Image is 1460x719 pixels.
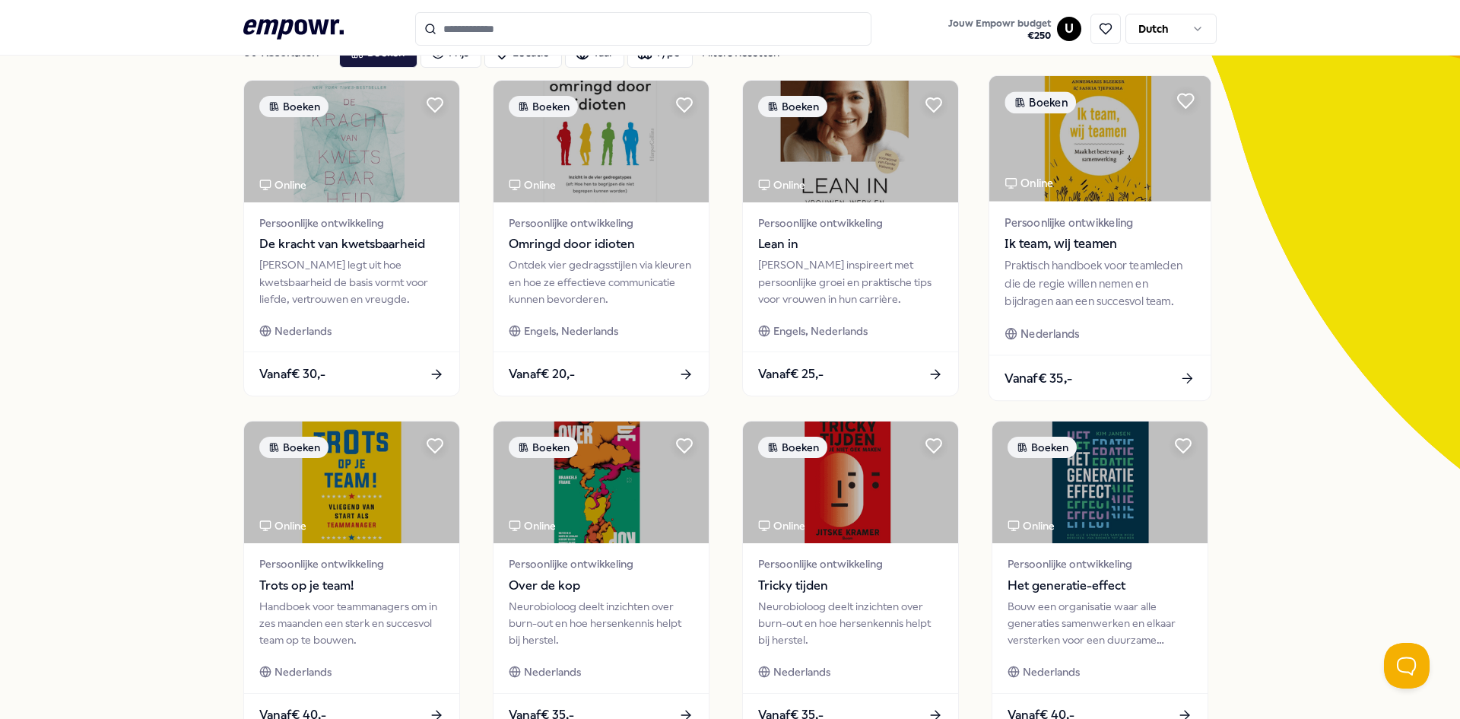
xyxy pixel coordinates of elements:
span: De kracht van kwetsbaarheid [259,234,444,254]
input: Search for products, categories or subcategories [415,12,871,46]
a: package imageBoekenOnlinePersoonlijke ontwikkelingOmringd door idiotenOntdek vier gedragsstijlen ... [493,80,709,396]
iframe: Help Scout Beacon - Open [1384,643,1430,689]
div: Online [259,177,306,193]
span: Jouw Empowr budget [948,17,1051,30]
div: Online [1005,174,1053,192]
div: Online [259,517,306,534]
a: package imageBoekenOnlinePersoonlijke ontwikkelingLean in[PERSON_NAME] inspireert met persoonlijk... [742,80,959,396]
button: U [1057,17,1081,41]
div: Boeken [1005,91,1076,113]
div: Online [758,177,805,193]
span: Over de kop [509,576,693,596]
span: Nederlands [524,663,581,680]
div: Online [1008,517,1055,534]
button: Jouw Empowr budget€250 [945,14,1054,45]
a: Jouw Empowr budget€250 [942,13,1057,45]
img: package image [244,422,459,543]
div: Boeken [758,437,827,458]
a: package imageBoekenOnlinePersoonlijke ontwikkelingIk team, wij teamenPraktisch handboek voor team... [989,75,1212,402]
span: Persoonlijke ontwikkeling [259,215,444,231]
div: Boeken [758,96,827,117]
span: Persoonlijke ontwikkeling [1008,555,1192,572]
span: Vanaf € 35,- [1005,368,1072,388]
a: package imageBoekenOnlinePersoonlijke ontwikkelingDe kracht van kwetsbaarheid[PERSON_NAME] legt u... [243,80,460,396]
span: Vanaf € 20,- [509,364,575,384]
div: [PERSON_NAME] legt uit hoe kwetsbaarheid de basis vormt voor liefde, vertrouwen en vreugde. [259,256,444,307]
img: package image [743,422,958,543]
img: package image [494,81,709,202]
span: Trots op je team! [259,576,444,596]
span: Lean in [758,234,943,254]
span: Persoonlijke ontwikkeling [509,215,693,231]
img: package image [494,422,709,543]
span: Persoonlijke ontwikkeling [509,555,693,572]
span: Persoonlijke ontwikkeling [758,215,943,231]
div: Ontdek vier gedragsstijlen via kleuren en hoe ze effectieve communicatie kunnen bevorderen. [509,256,693,307]
span: Nederlands [1020,325,1079,342]
div: Boeken [259,96,328,117]
span: Persoonlijke ontwikkeling [1005,214,1195,231]
span: Omringd door idioten [509,234,693,254]
span: Engels, Nederlands [524,323,618,339]
div: Bouw een organisatie waar alle generaties samenwerken en elkaar versterken voor een duurzame toek... [1008,598,1192,649]
img: package image [244,81,459,202]
span: Nederlands [1023,663,1080,680]
div: Online [509,517,556,534]
span: Persoonlijke ontwikkeling [259,555,444,572]
div: Online [758,517,805,534]
div: Boeken [509,437,578,458]
div: Neurobioloog deelt inzichten over burn-out en hoe hersenkennis helpt bij herstel. [758,598,943,649]
img: package image [989,76,1211,202]
span: Nederlands [275,323,332,339]
span: Nederlands [275,663,332,680]
div: Neurobioloog deelt inzichten over burn-out en hoe hersenkennis helpt bij herstel. [509,598,693,649]
div: Boeken [1008,437,1077,458]
span: Persoonlijke ontwikkeling [758,555,943,572]
div: [PERSON_NAME] inspireert met persoonlijke groei en praktische tips voor vrouwen in hun carrière. [758,256,943,307]
div: Boeken [259,437,328,458]
div: Online [509,177,556,193]
div: Boeken [509,96,578,117]
span: Vanaf € 30,- [259,364,325,384]
div: Handboek voor teammanagers om in zes maanden een sterk en succesvol team op te bouwen. [259,598,444,649]
span: Vanaf € 25,- [758,364,824,384]
span: Het generatie-effect [1008,576,1192,596]
span: Ik team, wij teamen [1005,234,1195,254]
img: package image [992,422,1208,543]
span: Nederlands [773,663,830,680]
img: package image [743,81,958,202]
span: Tricky tijden [758,576,943,596]
span: Engels, Nederlands [773,323,868,339]
span: € 250 [948,30,1051,42]
div: Praktisch handboek voor teamleden die de regie willen nemen en bijdragen aan een succesvol team. [1005,257,1195,310]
